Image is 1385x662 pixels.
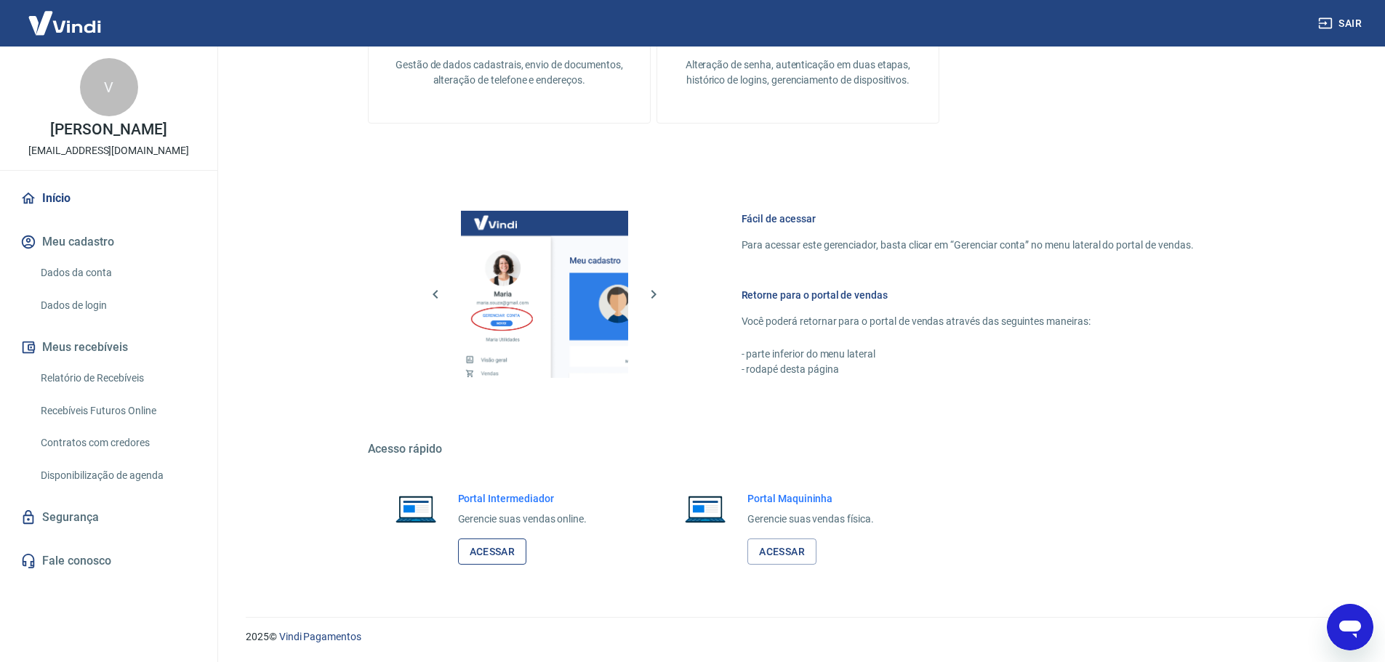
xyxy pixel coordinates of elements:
img: Imagem de um notebook aberto [675,491,736,526]
h6: Fácil de acessar [742,211,1194,226]
button: Meus recebíveis [17,331,200,363]
h6: Portal Maquininha [747,491,874,506]
p: Gerencie suas vendas online. [458,512,587,527]
a: Início [17,182,200,214]
p: Gestão de dados cadastrais, envio de documentos, alteração de telefone e endereços. [392,57,627,88]
img: Vindi [17,1,112,45]
p: Gerencie suas vendas física. [747,512,874,527]
h6: Retorne para o portal de vendas [742,288,1194,302]
p: Para acessar este gerenciador, basta clicar em “Gerenciar conta” no menu lateral do portal de ven... [742,238,1194,253]
p: Você poderá retornar para o portal de vendas através das seguintes maneiras: [742,314,1194,329]
h5: Acesso rápido [368,442,1229,456]
p: Alteração de senha, autenticação em duas etapas, histórico de logins, gerenciamento de dispositivos. [681,57,915,88]
button: Sair [1315,10,1368,37]
div: V [80,58,138,116]
p: [PERSON_NAME] [50,122,166,137]
p: - parte inferior do menu lateral [742,347,1194,362]
a: Recebíveis Futuros Online [35,396,200,426]
a: Acessar [458,538,527,565]
a: Vindi Pagamentos [279,631,361,642]
h6: Portal Intermediador [458,491,587,506]
iframe: Botão para abrir a janela de mensagens [1327,604,1373,650]
a: Disponibilização de agenda [35,461,200,491]
a: Dados de login [35,291,200,320]
a: Fale conosco [17,545,200,577]
p: [EMAIL_ADDRESS][DOMAIN_NAME] [28,143,189,158]
a: Relatório de Recebíveis [35,363,200,393]
img: Imagem da dashboard mostrando o botão de gerenciar conta na sidebar no lado esquerdo [461,211,628,378]
img: Imagem de um notebook aberto [385,491,446,526]
a: Segurança [17,501,200,533]
button: Meu cadastro [17,226,200,258]
a: Contratos com credores [35,428,200,458]
p: - rodapé desta página [742,362,1194,377]
p: 2025 © [246,629,1350,645]
a: Acessar [747,538,816,565]
a: Dados da conta [35,258,200,288]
